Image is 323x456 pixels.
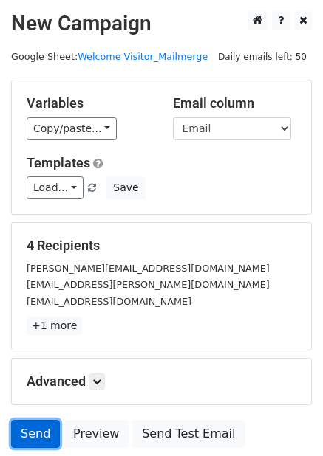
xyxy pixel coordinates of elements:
[27,117,117,140] a: Copy/paste...
[11,420,60,448] a: Send
[132,420,245,448] a: Send Test Email
[27,296,191,307] small: [EMAIL_ADDRESS][DOMAIN_NAME]
[173,95,297,111] h5: Email column
[27,279,270,290] small: [EMAIL_ADDRESS][PERSON_NAME][DOMAIN_NAME]
[27,95,151,111] h5: Variables
[249,385,323,456] iframe: Chat Widget
[78,51,208,62] a: Welcome Visitor_Mailmerge
[27,155,90,170] a: Templates
[213,49,312,65] span: Daily emails left: 50
[11,11,312,36] h2: New Campaign
[11,51,208,62] small: Google Sheet:
[27,176,84,199] a: Load...
[64,420,129,448] a: Preview
[213,51,312,62] a: Daily emails left: 50
[27,263,270,274] small: [PERSON_NAME][EMAIL_ADDRESS][DOMAIN_NAME]
[106,176,145,199] button: Save
[27,373,296,390] h5: Advanced
[27,317,82,335] a: +1 more
[27,238,296,254] h5: 4 Recipients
